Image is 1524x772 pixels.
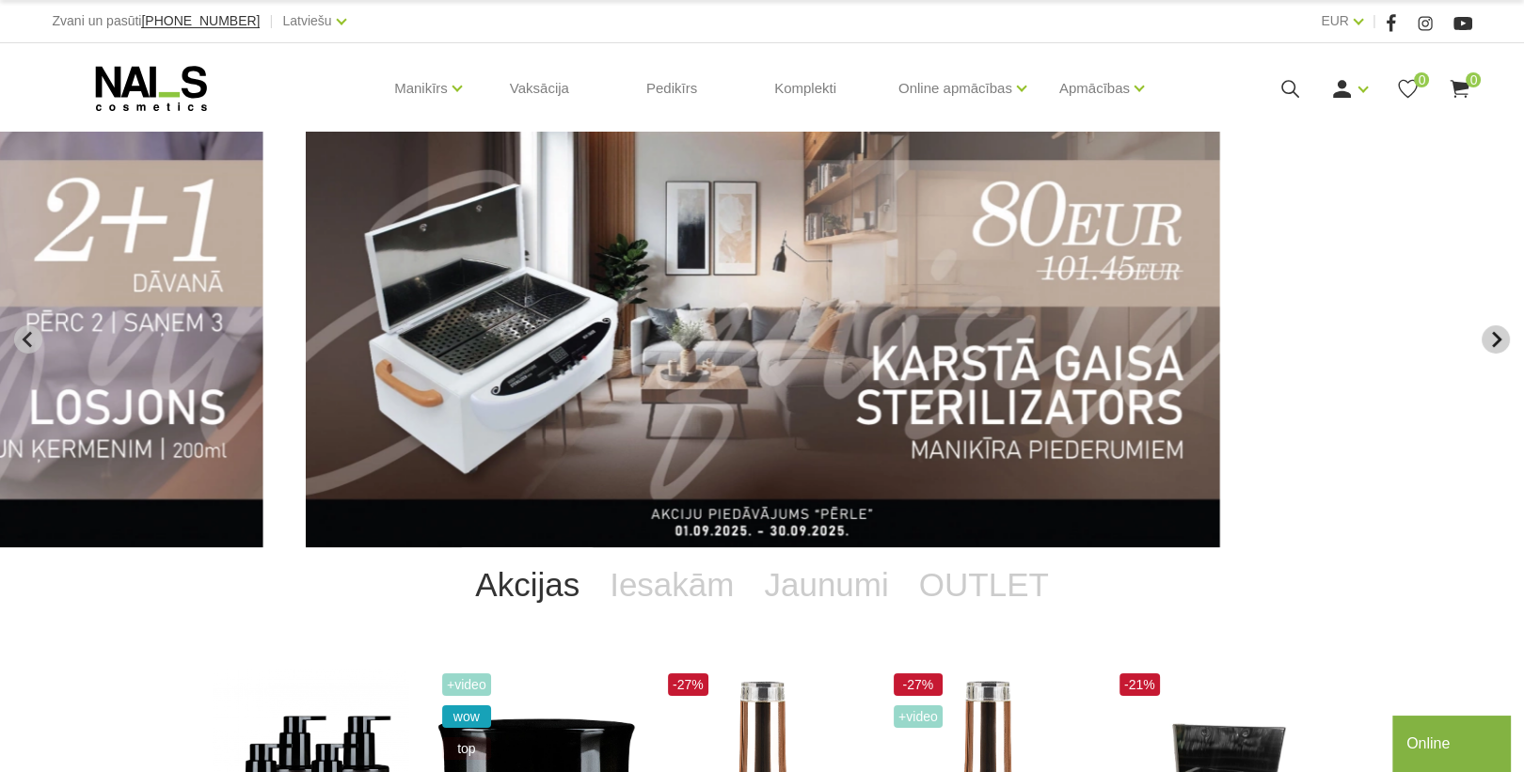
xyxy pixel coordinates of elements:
a: Akcijas [460,547,595,622]
span: [PHONE_NUMBER] [141,13,260,28]
span: 0 [1414,72,1429,87]
span: -27% [668,673,708,696]
a: [PHONE_NUMBER] [141,14,260,28]
span: wow [442,705,491,728]
a: OUTLET [904,547,1064,622]
a: Online apmācības [898,51,1012,126]
a: Iesakām [595,547,749,622]
a: 0 [1448,77,1471,101]
a: Apmācības [1059,51,1130,126]
button: Previous slide [14,325,42,354]
span: +Video [442,673,491,696]
a: 0 [1396,77,1420,101]
li: 6 of 11 [306,132,1220,547]
iframe: chat widget [1392,712,1515,772]
span: -21% [1119,673,1160,696]
a: Latviešu [282,9,331,32]
span: -27% [894,673,943,696]
span: | [269,9,273,33]
span: top [442,737,491,760]
a: Vaksācija [495,43,584,134]
div: Zvani un pasūti [53,9,261,33]
a: EUR [1321,9,1349,32]
span: | [1373,9,1376,33]
span: +Video [894,705,943,728]
a: Jaunumi [749,547,903,622]
span: 0 [1466,72,1481,87]
a: Manikīrs [394,51,448,126]
a: Komplekti [759,43,851,134]
a: Pedikīrs [631,43,712,134]
button: Next slide [1482,325,1510,354]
